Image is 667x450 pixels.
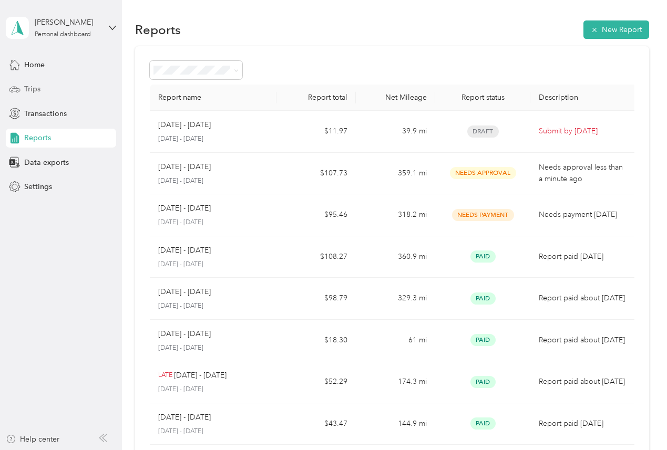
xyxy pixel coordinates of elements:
span: Paid [470,292,496,305]
p: [DATE] - [DATE] [158,245,211,256]
td: 144.9 mi [356,403,435,445]
p: [DATE] - [DATE] [158,260,269,269]
td: $98.79 [276,278,356,320]
span: Settings [24,181,52,192]
p: Report paid about [DATE] [539,376,628,388]
p: [DATE] - [DATE] [158,218,269,227]
th: Net Mileage [356,85,435,111]
span: Draft [467,125,499,138]
span: Trips [24,83,40,95]
span: Data exports [24,157,69,168]
div: [PERSON_NAME] [35,17,100,28]
td: 39.9 mi [356,111,435,153]
div: Report status [444,93,522,102]
span: Paid [470,250,496,263]
p: [DATE] - [DATE] [158,301,269,311]
p: [DATE] - [DATE] [158,176,269,186]
td: $52.29 [276,361,356,403]
p: [DATE] - [DATE] [158,203,211,214]
div: Personal dashboard [35,32,91,38]
p: [DATE] - [DATE] [158,328,211,340]
td: $107.73 [276,153,356,195]
h1: Reports [135,24,181,35]
p: [DATE] - [DATE] [158,343,269,353]
td: $43.47 [276,403,356,445]
p: [DATE] - [DATE] [158,134,269,144]
th: Description [530,85,636,111]
td: $18.30 [276,320,356,362]
span: Reports [24,132,51,143]
p: Report paid [DATE] [539,418,628,430]
p: LATE [158,371,172,380]
p: [DATE] - [DATE] [174,370,227,381]
td: $108.27 [276,236,356,278]
span: Needs Approval [450,167,516,179]
td: 360.9 mi [356,236,435,278]
p: [DATE] - [DATE] [158,427,269,436]
p: Report paid about [DATE] [539,334,628,346]
p: [DATE] - [DATE] [158,385,269,394]
p: [DATE] - [DATE] [158,161,211,173]
td: 318.2 mi [356,194,435,236]
span: Needs Payment [452,209,514,221]
span: Paid [470,417,496,430]
span: Paid [470,334,496,346]
button: New Report [583,20,649,39]
span: Home [24,59,45,70]
p: [DATE] - [DATE] [158,412,211,423]
th: Report total [276,85,356,111]
td: 329.3 mi [356,278,435,320]
iframe: Everlance-gr Chat Button Frame [608,391,667,450]
td: 174.3 mi [356,361,435,403]
p: [DATE] - [DATE] [158,286,211,298]
p: Submit by [DATE] [539,125,628,137]
th: Report name [150,85,277,111]
td: 61 mi [356,320,435,362]
button: Help center [6,434,59,445]
p: Report paid [DATE] [539,251,628,263]
p: [DATE] - [DATE] [158,119,211,131]
td: $95.46 [276,194,356,236]
p: Needs approval less than a minute ago [539,162,628,185]
td: 359.1 mi [356,153,435,195]
p: Needs payment [DATE] [539,209,628,221]
p: Report paid about [DATE] [539,292,628,304]
span: Paid [470,376,496,388]
td: $11.97 [276,111,356,153]
span: Transactions [24,108,67,119]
